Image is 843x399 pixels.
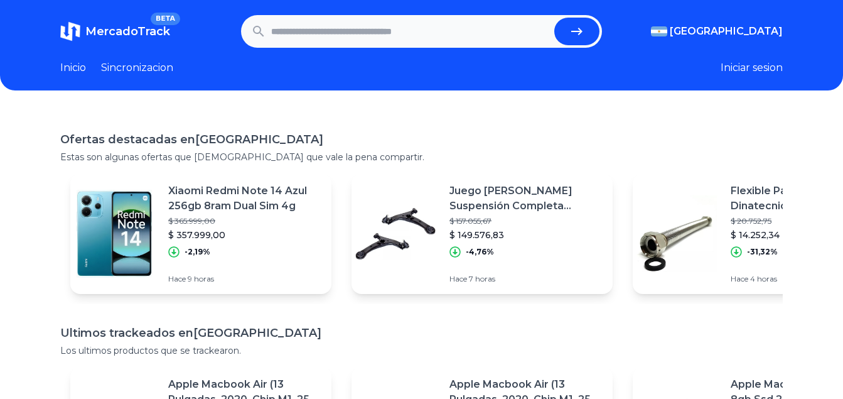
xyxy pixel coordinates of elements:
[70,190,158,278] img: Featured image
[185,247,210,257] p: -2,19%
[168,216,321,226] p: $ 365.999,00
[60,60,86,75] a: Inicio
[85,25,170,38] span: MercadoTrack
[151,13,180,25] span: BETA
[747,247,778,257] p: -31,32%
[60,324,783,342] h1: Ultimos trackeados en [GEOGRAPHIC_DATA]
[633,190,721,278] img: Featured image
[449,229,603,241] p: $ 149.576,83
[60,21,80,41] img: MercadoTrack
[721,60,783,75] button: Iniciar sesion
[466,247,494,257] p: -4,76%
[60,151,783,163] p: Estas son algunas ofertas que [DEMOGRAPHIC_DATA] que vale la pena compartir.
[449,183,603,214] p: Juego [PERSON_NAME] Suspensión Completa Toyota Corolla (01-07)
[352,173,613,294] a: Featured imageJuego [PERSON_NAME] Suspensión Completa Toyota Corolla (01-07)$ 157.055,67$ 149.576...
[651,24,783,39] button: [GEOGRAPHIC_DATA]
[168,183,321,214] p: Xiaomi Redmi Note 14 Azul 256gb 8ram Dual Sim 4g
[352,190,439,278] img: Featured image
[101,60,173,75] a: Sincronizacion
[168,274,321,284] p: Hace 9 horas
[449,216,603,226] p: $ 157.055,67
[70,173,331,294] a: Featured imageXiaomi Redmi Note 14 Azul 256gb 8ram Dual Sim 4g$ 365.999,00$ 357.999,00-2,19%Hace ...
[651,26,667,36] img: Argentina
[60,344,783,357] p: Los ultimos productos que se trackearon.
[670,24,783,39] span: [GEOGRAPHIC_DATA]
[449,274,603,284] p: Hace 7 horas
[168,229,321,241] p: $ 357.999,00
[60,21,170,41] a: MercadoTrackBETA
[60,131,783,148] h1: Ofertas destacadas en [GEOGRAPHIC_DATA]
